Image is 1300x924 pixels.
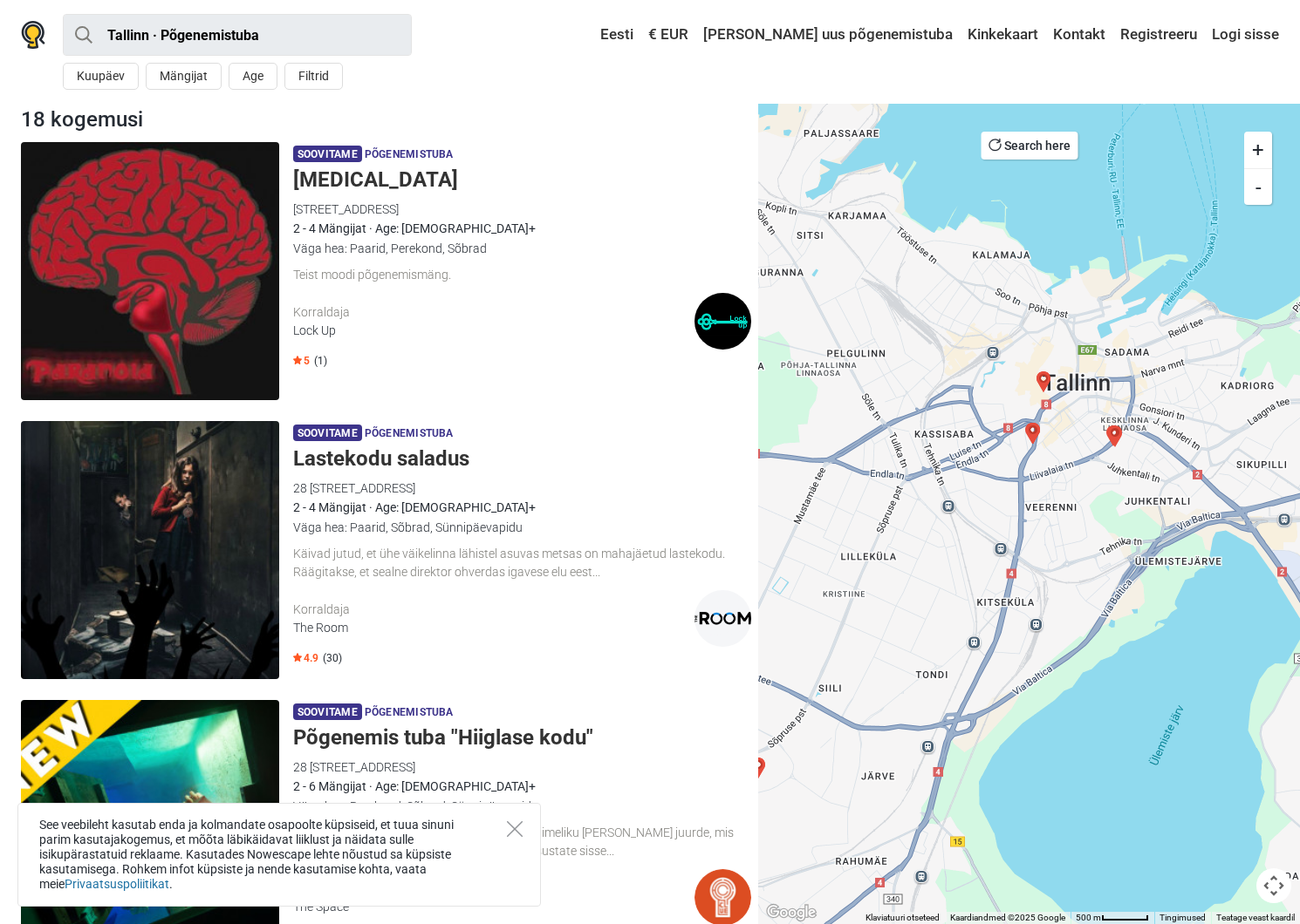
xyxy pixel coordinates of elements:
div: Väga hea: Perekond, Sõbrad, Sünnipäevapidu [293,797,751,816]
button: Close [507,821,523,837]
button: Klaviatuuri otseteed [866,912,940,924]
div: See veebileht kasutab enda ja kolmandate osapoolte küpsiseid, et tuua sinuni parim kasutajakogemu... [17,803,541,907]
button: - [1244,168,1272,205]
a: [PERSON_NAME] uus põgenemistuba [699,19,957,51]
div: The Room [293,619,694,637]
div: Võlurite kool [748,758,769,778]
a: Google Mapsis selle piirkonna avamine (avaneb uues aknas) [763,901,820,924]
h5: [MEDICAL_DATA] [293,167,751,193]
span: Põgenemistuba [365,425,454,444]
div: 28 [STREET_ADDRESS] [293,479,751,498]
a: Registreeru [1116,19,1201,51]
input: proovi “Tallinn” [63,14,412,56]
button: Age [229,63,277,90]
span: Soovitame [293,703,362,720]
div: 2 - 6 Mängijat · Age: [DEMOGRAPHIC_DATA]+ [293,777,751,796]
div: Üliinimene [1105,425,1126,446]
span: (1) [314,354,327,368]
div: Korraldaja [293,601,694,619]
span: 4.9 [293,651,318,665]
button: Kaardi mõõtkava: 500 m 51 piksli kohta [1071,912,1154,924]
a: Tingimused (avaneb uuel vahekaardil) [1160,913,1206,922]
img: Lock Up [694,293,751,350]
div: [STREET_ADDRESS] [293,200,751,219]
img: Lastekodu saladus [21,421,279,679]
button: Kaardikaamera juhtnupud [1256,868,1291,903]
img: The Room [694,590,751,647]
button: Mängijat [146,63,222,90]
a: Logi sisse [1208,19,1279,51]
div: 28 [STREET_ADDRESS] [293,758,751,777]
span: 500 m [1076,913,1101,922]
div: Shambala [1103,425,1124,446]
div: Hääl pimedusest [1105,426,1126,447]
div: Teist moodi põgenemismäng. [293,266,751,284]
div: Lock Up [293,322,694,340]
div: Väga hea: Paarid, Perekond, Sõbrad [293,239,751,258]
span: Põgenemistuba [365,146,454,165]
a: Kontakt [1049,19,1110,51]
h5: Lastekodu saladus [293,446,751,472]
div: 2 - 4 Mängijat · Age: [DEMOGRAPHIC_DATA]+ [293,498,751,517]
button: Search here [981,132,1078,160]
button: Filtrid [284,63,343,90]
div: Käivad jutud, et ühe väikelinna lähistel asuvas metsas on mahajäetud lastekodu. Räägitakse, et se... [293,545,751,581]
div: Lastekodu saladus [1022,423,1043,444]
span: Soovitame [293,146,362,162]
span: (30) [323,651,342,665]
img: Google [763,901,820,924]
img: Paranoia [21,142,279,400]
button: + [1244,132,1272,168]
img: Nowescape logo [21,21,45,49]
h5: Põgenemis tuba "Hiiglase kodu" [293,725,751,751]
div: Korraldaja [293,303,694,322]
span: Soovitame [293,425,362,441]
span: Põgenemistuba [365,703,454,723]
a: Eesti [584,19,638,51]
img: Star [293,356,302,364]
div: Baker Street 221 B [1023,423,1043,444]
a: Kinkekaart [963,19,1043,51]
span: 5 [293,354,310,368]
div: 18 kogemusi [14,104,758,135]
a: Privaatsuspoliitikat [65,877,169,891]
img: Star [293,653,302,662]
div: 2 - 4 Mängijat · Age: [DEMOGRAPHIC_DATA]+ [293,219,751,238]
a: Teatage veast kaardil [1216,913,1295,922]
button: Kuupäev [63,63,139,90]
div: Red Alert [1033,371,1054,392]
a: € EUR [644,19,693,51]
span: Kaardiandmed ©2025 Google [950,913,1065,922]
img: Eesti [588,29,600,41]
div: The Space [293,898,694,916]
div: Väga hea: Paarid, Sõbrad, Sünnipäevapidu [293,518,751,537]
